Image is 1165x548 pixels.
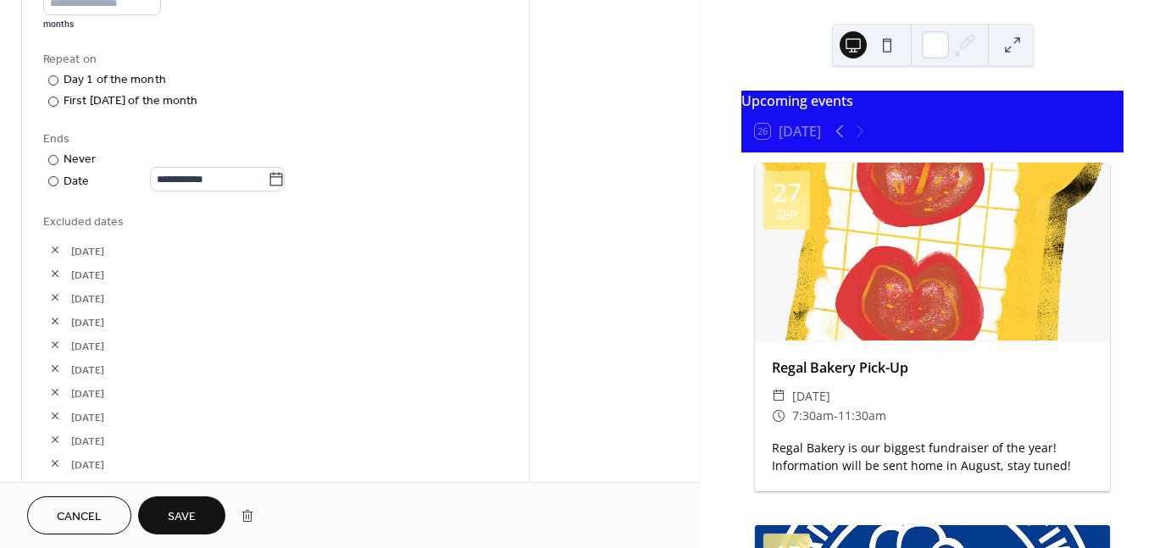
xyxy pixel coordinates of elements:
[71,313,508,331] span: [DATE]
[838,406,886,426] span: 11:30am
[834,406,838,426] span: -
[168,508,196,526] span: Save
[64,172,285,191] div: Date
[64,151,97,169] div: Never
[792,386,830,407] span: [DATE]
[27,496,131,534] button: Cancel
[64,92,198,110] div: First [DATE] of the month
[43,51,504,69] div: Repeat on
[71,290,508,307] span: [DATE]
[741,91,1123,111] div: Upcoming events
[772,386,785,407] div: ​
[71,479,508,497] span: [DATE]
[43,19,161,30] div: months
[71,456,508,473] span: [DATE]
[57,508,102,526] span: Cancel
[71,337,508,355] span: [DATE]
[755,357,1110,378] div: Regal Bakery Pick-Up
[64,71,166,89] div: Day 1 of the month
[138,496,225,534] button: Save
[43,130,504,148] div: Ends
[773,180,802,205] div: 27
[71,385,508,402] span: [DATE]
[792,406,834,426] span: 7:30am
[71,432,508,450] span: [DATE]
[71,408,508,426] span: [DATE]
[71,242,508,260] span: [DATE]
[755,439,1110,474] div: Regal Bakery is our biggest fundraiser of the year! Information will be sent home in August, stay...
[776,208,797,221] div: Sep
[43,213,508,231] span: Excluded dates
[71,361,508,379] span: [DATE]
[772,406,785,426] div: ​
[71,266,508,284] span: [DATE]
